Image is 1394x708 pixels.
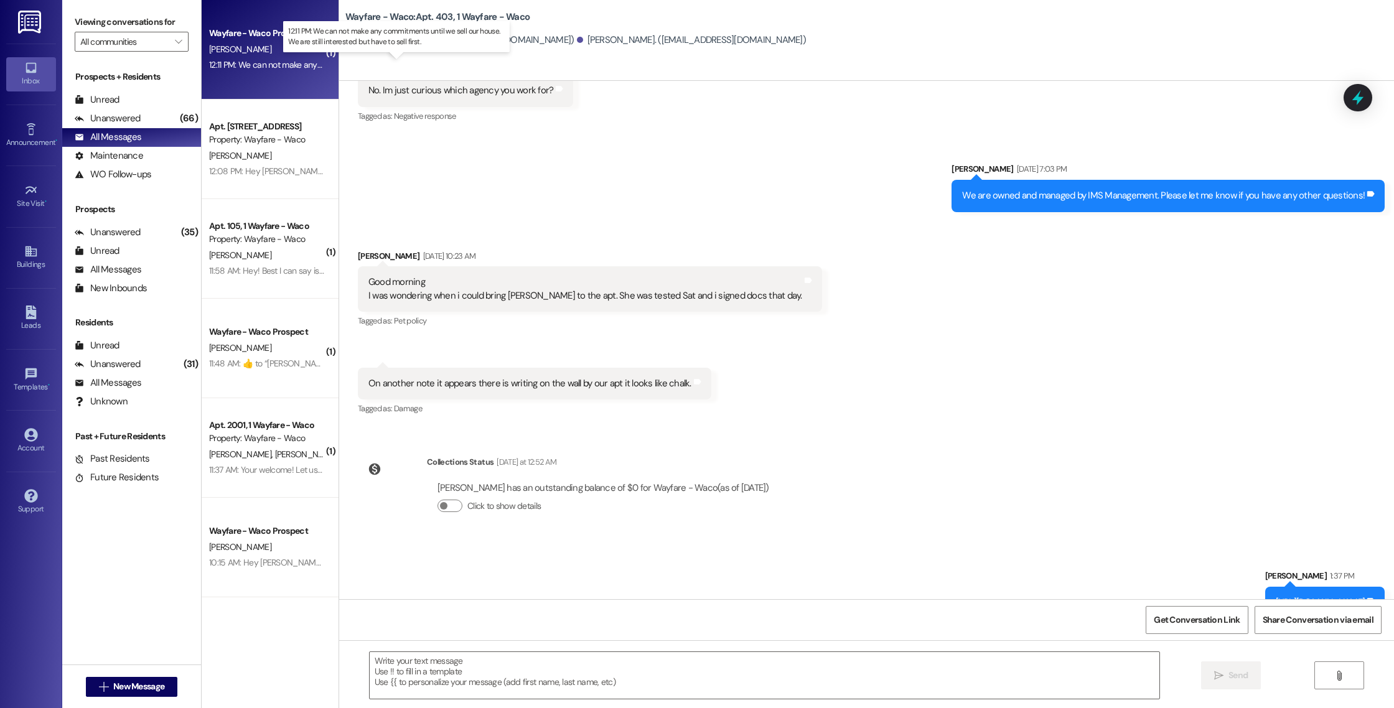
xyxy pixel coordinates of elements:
div: Residents [62,316,201,329]
div: Property: Wayfare - Waco [209,233,324,246]
div: Tagged as: [358,107,574,125]
div: All Messages [75,131,141,144]
div: (35) [178,223,201,242]
span: Negative response [394,111,456,121]
label: Viewing conversations for [75,12,189,32]
div: [PERSON_NAME]. ([EMAIL_ADDRESS][DOMAIN_NAME]) [577,34,806,47]
span: [PERSON_NAME] [274,449,337,460]
div: [DATE] at 12:52 AM [494,455,556,468]
div: Property: Wayfare - Waco [209,133,324,146]
a: Buildings [6,241,56,274]
i:  [99,682,108,692]
a: Templates • [6,363,56,397]
div: 11:48 AM: ​👍​ to “ [PERSON_NAME] (Wayfare - Waco): Hey [PERSON_NAME]! We are still waiting for th... [209,358,1056,369]
a: Site Visit • [6,180,56,213]
div: [DATE] 10:23 AM [420,249,476,263]
a: Leads [6,302,56,335]
span: • [45,197,47,206]
div: Property: Wayfare - Waco [209,432,324,445]
div: All Messages [75,263,141,276]
div: 10:15 AM: Hey [PERSON_NAME], we sent your new lease agreement over to be E-signed. Please let me ... [209,557,695,568]
div: Past Residents [75,452,150,465]
span: Damage [394,403,422,414]
span: New Message [113,680,164,693]
input: All communities [80,32,169,52]
div: Unanswered [75,358,141,371]
div: [PERSON_NAME] [952,162,1385,180]
div: (31) [180,355,201,374]
div: Collections Status [427,455,494,468]
div: Unanswered [75,226,141,239]
div: [PERSON_NAME] [358,249,822,267]
span: Share Conversation via email [1263,613,1373,626]
b: Wayfare - Waco: Apt. 403, 1 Wayfare - Waco [345,11,530,24]
a: [URL][DOMAIN_NAME] [1276,596,1365,608]
div: 1:37 PM [1327,569,1354,582]
div: Apt. [STREET_ADDRESS] [209,120,324,133]
a: Inbox [6,57,56,91]
span: [PERSON_NAME] [209,342,271,353]
span: Pet policy [394,315,427,326]
span: Get Conversation Link [1154,613,1240,626]
div: Wayfare - Waco Prospect [209,325,324,338]
span: [PERSON_NAME] [209,449,275,460]
div: New Inbounds [75,282,147,295]
div: Good morning I was wondering when i could bring [PERSON_NAME] to the apt. She was tested Sat and ... [368,276,802,302]
div: We are owned and managed by IMS Management. Please let me know if you have any other questions! [962,189,1365,202]
span: [PERSON_NAME] [209,44,271,55]
div: [PERSON_NAME] [1265,569,1385,587]
button: Send [1201,661,1261,689]
div: 11:58 AM: Hey! Best I can say is [DATE]. The [DEMOGRAPHIC_DATA] that runs this job site pays us o... [209,265,841,276]
span: [PERSON_NAME] [209,249,271,261]
label: Click to show details [467,500,541,513]
button: Share Conversation via email [1255,606,1382,634]
i:  [1334,671,1344,681]
span: [PERSON_NAME] [209,541,271,552]
button: New Message [86,677,178,697]
i:  [1214,671,1223,681]
div: WO Follow-ups [75,168,151,181]
div: 12:08 PM: Hey [PERSON_NAME], I have put a work order in for your patio door. [209,165,489,177]
div: Maintenance [75,149,143,162]
div: On another note it appears there is writing on the wall by our apt it looks like chalk. [368,377,691,390]
span: • [55,136,57,145]
div: [PERSON_NAME] has an outstanding balance of $0 for Wayfare - Waco (as of [DATE]) [437,482,769,495]
div: Wayfare - Waco Prospect [209,524,324,538]
div: Apt. [STREET_ADDRESS] [209,618,324,631]
div: Apt. 105, 1 Wayfare - Waco [209,220,324,233]
div: 12:11 PM: We can not make any commitments until we sell our house. We are still interested but ha... [209,59,605,70]
div: All Messages [75,376,141,389]
div: (66) [177,109,201,128]
img: ResiDesk Logo [18,11,44,34]
button: Get Conversation Link [1146,606,1248,634]
div: Future Residents [75,471,159,484]
div: Wayfare - Waco Prospect [209,27,324,40]
div: Tagged as: [358,312,822,330]
div: Past + Future Residents [62,430,201,443]
div: Unknown [75,395,128,408]
div: [DATE] 7:03 PM [1014,162,1067,175]
div: No. Im just curious which agency you work for? [368,84,554,97]
div: Unread [75,245,119,258]
a: Account [6,424,56,458]
div: 11:37 AM: Your welcome! Let us know if you need anything. [209,464,416,475]
span: Send [1228,669,1248,682]
div: Prospects [62,203,201,216]
div: Tagged as: [358,399,711,417]
p: 12:11 PM: We can not make any commitments until we sell our house. We are still interested but ha... [288,26,505,47]
i:  [175,37,182,47]
div: Apt. 2001, 1 Wayfare - Waco [209,419,324,432]
a: Support [6,485,56,519]
div: Unread [75,93,119,106]
div: Unanswered [75,112,141,125]
span: • [48,381,50,389]
div: Unread [75,339,119,352]
span: [PERSON_NAME] [209,150,271,161]
div: Prospects + Residents [62,70,201,83]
